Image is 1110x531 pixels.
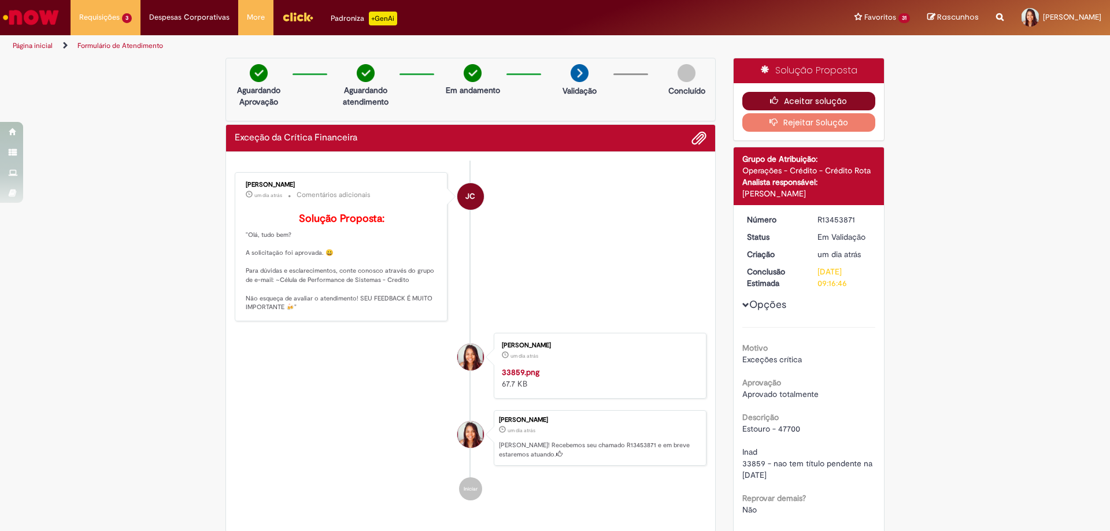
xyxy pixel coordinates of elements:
[247,12,265,23] span: More
[369,12,397,25] p: +GenAi
[250,64,268,82] img: check-circle-green.png
[246,181,438,188] div: [PERSON_NAME]
[13,41,53,50] a: Página inicial
[299,212,384,225] b: Solução Proposta:
[235,410,706,466] li: Laura Da Silva Tobias
[246,213,438,312] p: "Olá, tudo bem? A solicitação foi aprovada. 😀 Para dúvidas e esclarecimentos, conte conosco atrav...
[742,389,819,399] span: Aprovado totalmente
[457,183,484,210] div: Jonas Correia
[254,192,282,199] span: um dia atrás
[446,84,500,96] p: Em andamento
[563,85,597,96] p: Validação
[742,165,876,176] div: Operações - Crédito - Crédito Rota
[231,84,287,107] p: Aguardando Aprovação
[235,133,357,143] h2: Exceção da Crítica Financeira Histórico de tíquete
[465,183,475,210] span: JC
[502,342,694,349] div: [PERSON_NAME]
[508,427,535,434] span: um dia atrás
[464,64,482,82] img: check-circle-green.png
[864,12,896,23] span: Favoritos
[357,64,375,82] img: check-circle-green.png
[742,153,876,165] div: Grupo de Atribuição:
[235,161,706,512] ul: Histórico de tíquete
[738,248,809,260] dt: Criação
[817,266,871,289] div: [DATE] 09:16:46
[571,64,589,82] img: arrow-next.png
[457,421,484,448] div: Laura Da Silva Tobias
[338,84,394,107] p: Aguardando atendimento
[502,367,539,377] a: 33859.png
[499,417,700,424] div: [PERSON_NAME]
[149,12,230,23] span: Despesas Corporativas
[508,427,535,434] time: 27/08/2025 17:16:43
[742,424,875,480] span: Estouro - 47700 Inad 33859 - nao tem título pendente na [DATE]
[898,13,910,23] span: 31
[297,190,371,200] small: Comentários adicionais
[1043,12,1101,22] span: [PERSON_NAME]
[499,441,700,459] p: [PERSON_NAME]! Recebemos seu chamado R13453871 e em breve estaremos atuando.
[738,231,809,243] dt: Status
[742,343,768,353] b: Motivo
[122,13,132,23] span: 3
[742,377,781,388] b: Aprovação
[668,85,705,96] p: Concluído
[742,92,876,110] button: Aceitar solução
[510,352,538,359] span: um dia atrás
[79,12,120,23] span: Requisições
[742,113,876,132] button: Rejeitar Solução
[738,214,809,225] dt: Número
[282,8,313,25] img: click_logo_yellow_360x200.png
[77,41,163,50] a: Formulário de Atendimento
[457,344,484,370] div: Laura Da Silva Tobias
[937,12,979,23] span: Rascunhos
[742,354,802,365] span: Exceções crítica
[817,249,861,259] span: um dia atrás
[691,131,706,146] button: Adicionar anexos
[817,214,871,225] div: R13453871
[817,248,871,260] div: 27/08/2025 17:16:43
[742,504,757,515] span: Não
[927,12,979,23] a: Rascunhos
[742,412,779,422] b: Descrição
[9,35,731,57] ul: Trilhas de página
[738,266,809,289] dt: Conclusão Estimada
[742,176,876,188] div: Analista responsável:
[1,6,61,29] img: ServiceNow
[734,58,885,83] div: Solução Proposta
[254,192,282,199] time: 27/08/2025 17:24:46
[678,64,695,82] img: img-circle-grey.png
[502,366,694,389] div: 67.7 KB
[817,231,871,243] div: Em Validação
[742,188,876,199] div: [PERSON_NAME]
[817,249,861,259] time: 27/08/2025 17:16:43
[331,12,397,25] div: Padroniza
[742,493,806,503] b: Reprovar demais?
[510,352,538,359] time: 27/08/2025 17:16:39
